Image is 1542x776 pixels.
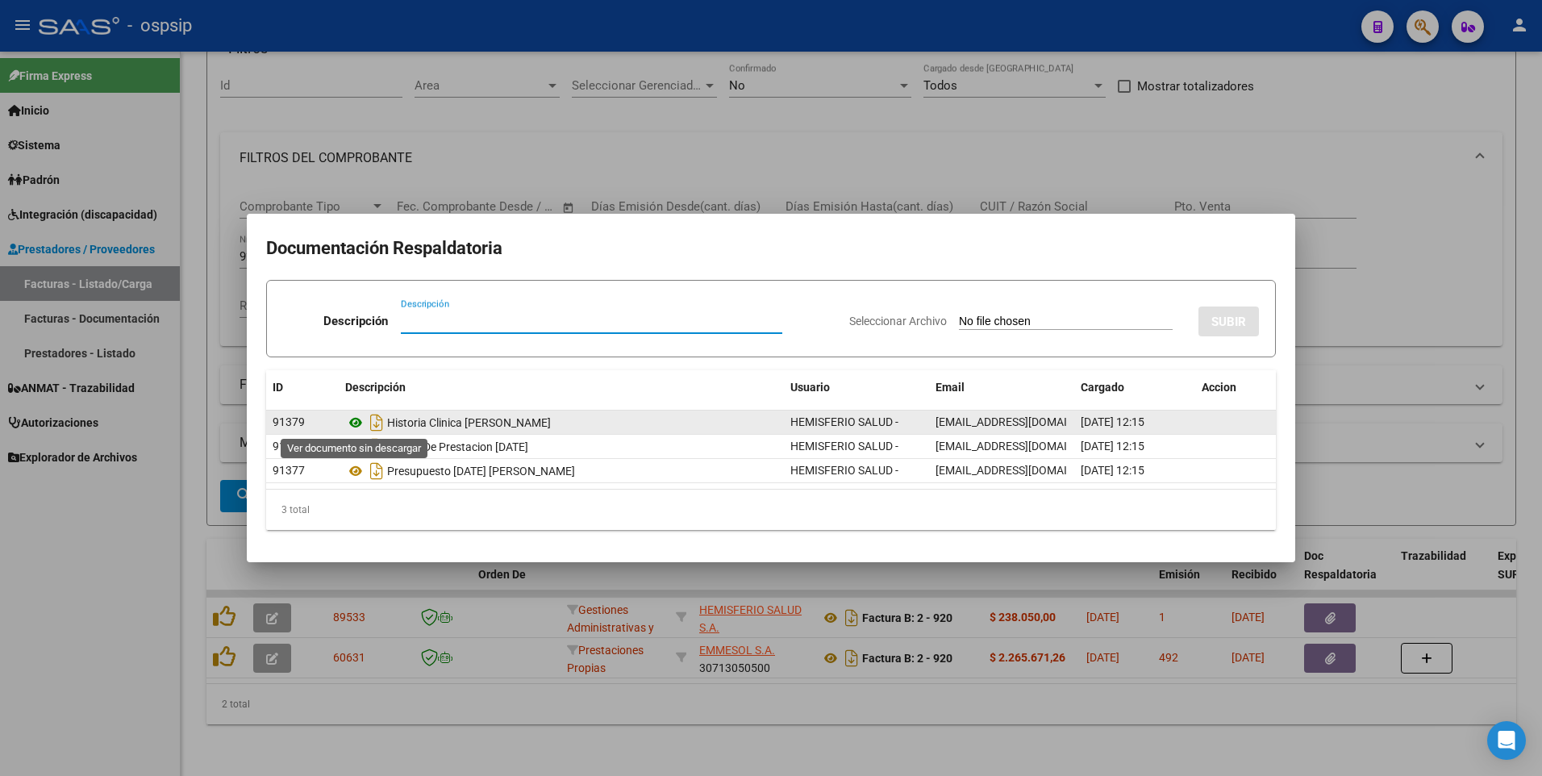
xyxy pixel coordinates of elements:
[1198,307,1259,336] button: SUBIR
[1195,370,1276,405] datatable-header-cell: Accion
[345,381,406,394] span: Descripción
[273,440,305,453] span: 91378
[323,312,388,331] p: Descripción
[366,434,387,460] i: Descargar documento
[784,370,929,405] datatable-header-cell: Usuario
[345,458,777,484] div: Presupuesto [DATE] [PERSON_NAME]
[366,458,387,484] i: Descargar documento
[936,415,1115,428] span: [EMAIL_ADDRESS][DOMAIN_NAME]
[936,440,1115,453] span: [EMAIL_ADDRESS][DOMAIN_NAME]
[273,381,283,394] span: ID
[936,381,965,394] span: Email
[1487,721,1526,760] div: Open Intercom Messenger
[1081,415,1144,428] span: [DATE] 12:15
[345,410,777,436] div: Historia Clinica [PERSON_NAME]
[273,464,305,477] span: 91377
[1081,464,1144,477] span: [DATE] 12:15
[266,233,1276,264] h2: Documentación Respaldatoria
[1211,315,1246,329] span: SUBIR
[339,370,784,405] datatable-header-cell: Descripción
[366,410,387,436] i: Descargar documento
[790,415,898,428] span: HEMISFERIO SALUD -
[1081,440,1144,453] span: [DATE] 12:15
[790,440,898,453] span: HEMISFERIO SALUD -
[936,464,1115,477] span: [EMAIL_ADDRESS][DOMAIN_NAME]
[1202,381,1236,394] span: Accion
[345,434,777,460] div: Detalle De Prestacion [DATE]
[849,315,947,328] span: Seleccionar Archivo
[266,490,1276,530] div: 3 total
[929,370,1074,405] datatable-header-cell: Email
[790,381,830,394] span: Usuario
[273,415,305,428] span: 91379
[266,370,339,405] datatable-header-cell: ID
[1074,370,1195,405] datatable-header-cell: Cargado
[1081,381,1124,394] span: Cargado
[790,464,898,477] span: HEMISFERIO SALUD -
